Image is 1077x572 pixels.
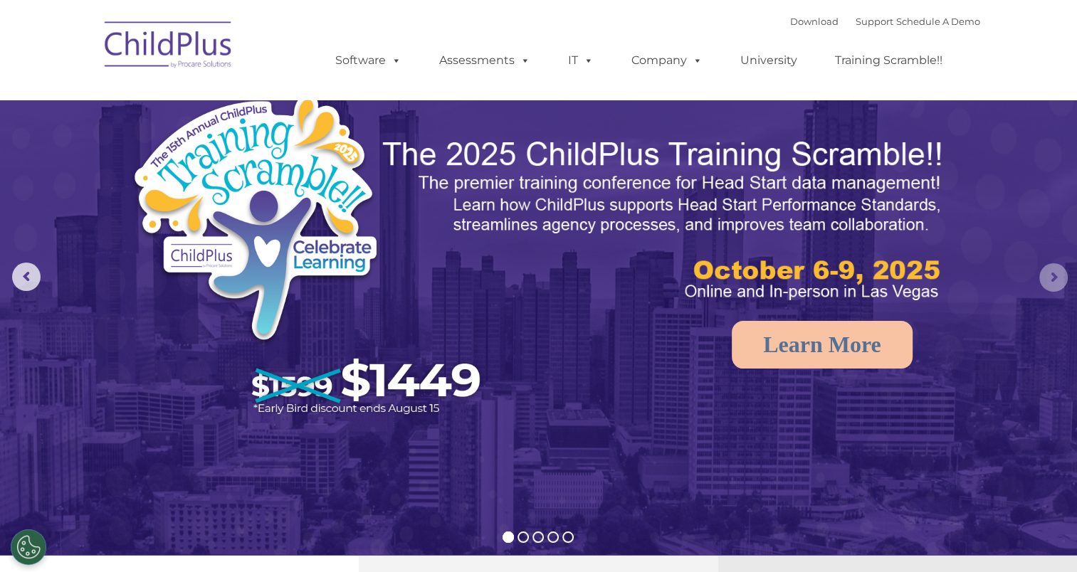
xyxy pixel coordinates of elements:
img: ChildPlus by Procare Solutions [98,11,240,83]
a: Schedule A Demo [896,16,980,27]
font: | [790,16,980,27]
a: Support [856,16,893,27]
a: Download [790,16,839,27]
a: Training Scramble!! [821,46,957,75]
span: Last name [198,94,241,105]
a: Learn More [732,321,913,369]
a: Assessments [425,46,545,75]
a: Software [321,46,416,75]
a: University [726,46,811,75]
button: Cookies Settings [11,529,46,565]
a: IT [554,46,608,75]
span: Phone number [198,152,258,163]
a: Company [617,46,717,75]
